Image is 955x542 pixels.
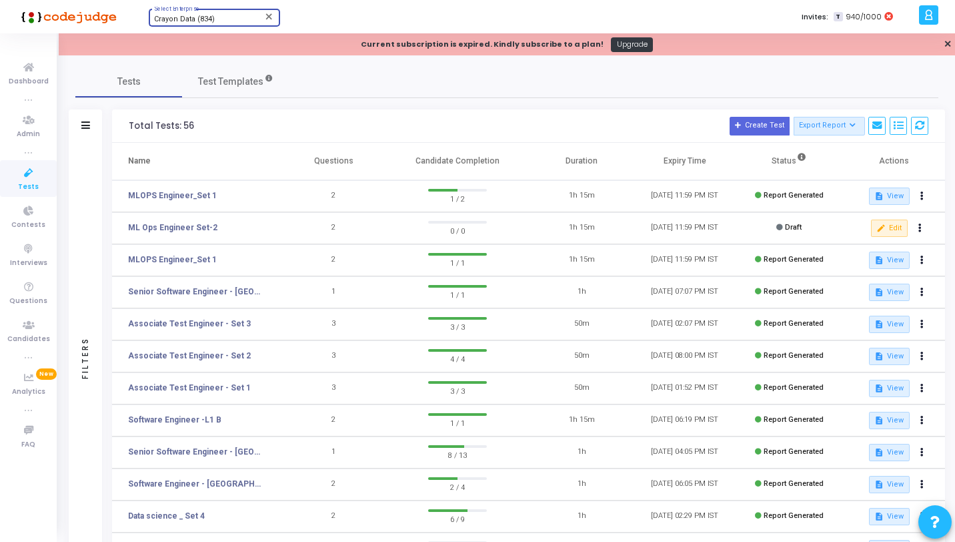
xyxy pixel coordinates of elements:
td: [DATE] 06:05 PM IST [633,469,736,501]
span: 4 / 4 [428,352,488,365]
td: [DATE] 08:00 PM IST [633,340,736,372]
td: [DATE] 06:19 PM IST [633,404,736,437]
a: Upgrade [611,37,653,52]
span: Report Generated [764,191,824,200]
a: Associate Test Engineer - Set 2 [128,350,251,362]
th: Status [736,143,842,180]
td: 2 [282,244,385,276]
td: 50m [530,308,634,340]
th: Candidate Completion [385,143,530,180]
button: View [869,348,910,365]
mat-icon: description [874,448,884,457]
span: Report Generated [764,287,824,296]
a: MLOPS Engineer_Set 1 [128,254,217,266]
td: 1h 15m [530,180,634,212]
span: Tests [117,75,141,89]
span: 3 / 3 [428,320,488,333]
label: Invites: [802,11,828,23]
span: Report Generated [764,255,824,264]
a: Software Engineer - [GEOGRAPHIC_DATA] [128,478,261,490]
td: 1h 15m [530,244,634,276]
span: 1 / 1 [428,416,488,429]
button: View [869,444,910,461]
span: 940/1000 [846,11,882,23]
td: 1 [282,437,385,469]
th: Duration [530,143,634,180]
td: 3 [282,372,385,404]
span: Crayon Data (834) [154,15,215,23]
span: Report Generated [764,447,824,456]
td: 1h [530,469,634,501]
a: Senior Software Engineer - [GEOGRAPHIC_DATA] [128,286,261,298]
a: Data science _ Set 4 [128,510,205,522]
span: Report Generated [764,351,824,360]
mat-icon: description [874,352,884,361]
td: 2 [282,212,385,244]
span: 1 / 2 [428,192,488,205]
span: Analytics [12,386,45,398]
span: Report Generated [764,511,824,520]
td: 1h 15m [530,404,634,437]
td: [DATE] 01:52 PM IST [633,372,736,404]
td: 50m [530,372,634,404]
td: 2 [282,180,385,212]
td: 50m [530,340,634,372]
button: Export Report [794,117,865,135]
td: 1h 15m [530,212,634,244]
th: Name [112,143,282,180]
td: [DATE] 07:07 PM IST [633,276,736,308]
a: Associate Test Engineer - Set 3 [128,318,251,330]
button: View [869,316,910,333]
td: 1 [282,276,385,308]
span: 8 / 13 [428,448,488,461]
span: New [36,368,57,380]
td: 3 [282,340,385,372]
span: Tests [18,182,39,193]
span: Dashboard [9,76,49,87]
th: Questions [282,143,385,180]
mat-icon: description [874,192,884,201]
span: Candidates [7,334,50,345]
mat-icon: Clear [264,11,275,22]
span: Questions [9,296,47,307]
span: Report Generated [764,319,824,328]
a: Senior Software Engineer - [GEOGRAPHIC_DATA] [128,446,261,458]
a: Software Engineer -L1 B [128,414,221,426]
td: [DATE] 11:59 PM IST [633,180,736,212]
span: Test Templates [198,75,263,89]
span: Admin [17,129,40,140]
span: T [834,12,842,22]
button: View [869,508,910,525]
button: View [869,380,910,397]
a: ML Ops Engineer Set-2 [128,222,217,234]
td: [DATE] 11:59 PM IST [633,244,736,276]
td: 2 [282,404,385,437]
button: View [869,412,910,429]
td: [DATE] 02:29 PM IST [633,501,736,533]
div: Filters [79,284,91,431]
span: FAQ [21,439,35,451]
mat-icon: description [874,320,884,329]
span: Draft [785,223,802,232]
button: View [869,252,910,269]
span: Contests [11,220,45,231]
td: [DATE] 11:59 PM IST [633,212,736,244]
th: Actions [842,143,945,180]
span: 1 / 1 [428,288,488,301]
span: 6 / 9 [428,512,488,525]
div: Current subscription is expired. Kindly subscribe to a plan! [361,39,604,50]
span: 3 / 3 [428,384,488,397]
button: View [869,476,910,493]
a: Associate Test Engineer - Set 1 [128,382,251,394]
button: View [869,284,910,301]
mat-icon: description [874,384,884,393]
span: Report Generated [764,415,824,424]
td: 2 [282,501,385,533]
a: MLOPS Engineer_Set 1 [128,190,217,202]
th: Expiry Time [633,143,736,180]
span: Report Generated [764,383,824,392]
button: Edit [871,220,908,237]
span: Interviews [10,258,47,269]
mat-icon: edit [876,224,886,233]
span: Report Generated [764,479,824,488]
